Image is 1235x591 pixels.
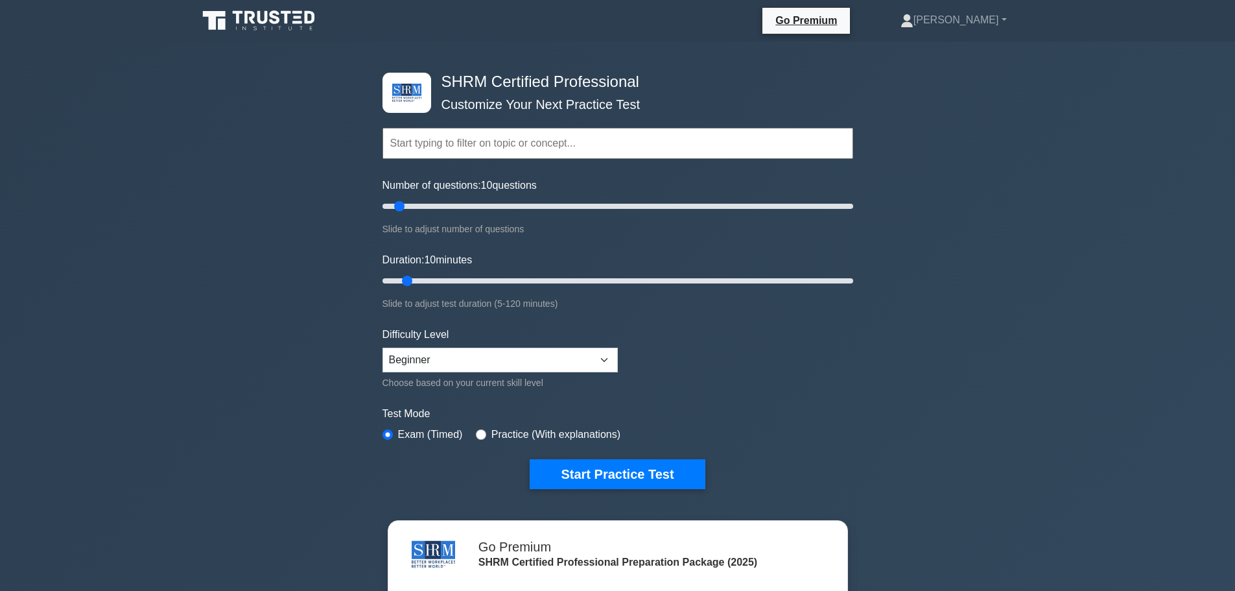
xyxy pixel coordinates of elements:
[382,375,618,391] div: Choose based on your current skill level
[768,12,845,29] a: Go Premium
[481,180,493,191] span: 10
[398,427,463,442] label: Exam (Timed)
[382,178,537,193] label: Number of questions: questions
[382,406,853,422] label: Test Mode
[382,327,449,343] label: Difficulty Level
[491,427,620,442] label: Practice (With explanations)
[436,73,790,91] h4: SHRM Certified Professional
[424,254,436,265] span: 10
[382,296,853,311] div: Slide to adjust test duration (5-120 minutes)
[382,128,853,159] input: Start typing to filter on topic or concept...
[869,7,1038,33] a: [PERSON_NAME]
[530,459,705,489] button: Start Practice Test
[382,221,853,237] div: Slide to adjust number of questions
[382,252,473,268] label: Duration: minutes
